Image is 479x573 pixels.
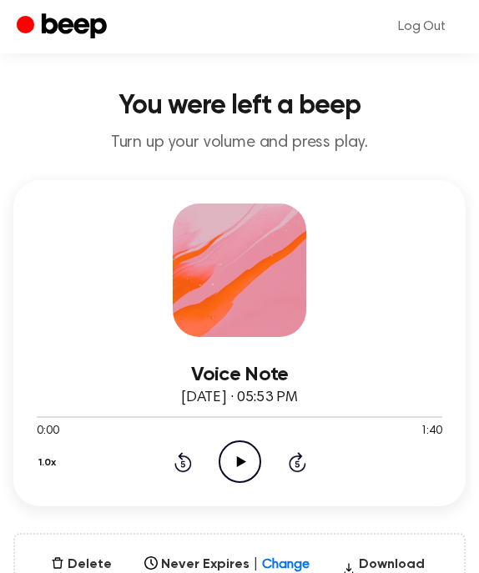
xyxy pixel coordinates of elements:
span: [DATE] · 05:53 PM [181,390,298,405]
span: 0:00 [37,423,58,440]
button: 1.0x [37,449,63,477]
p: Turn up your volume and press play. [13,133,466,153]
h1: You were left a beep [13,93,466,119]
a: Log Out [381,7,462,47]
a: Beep [17,11,111,43]
span: 1:40 [421,423,442,440]
h3: Voice Note [37,364,442,386]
